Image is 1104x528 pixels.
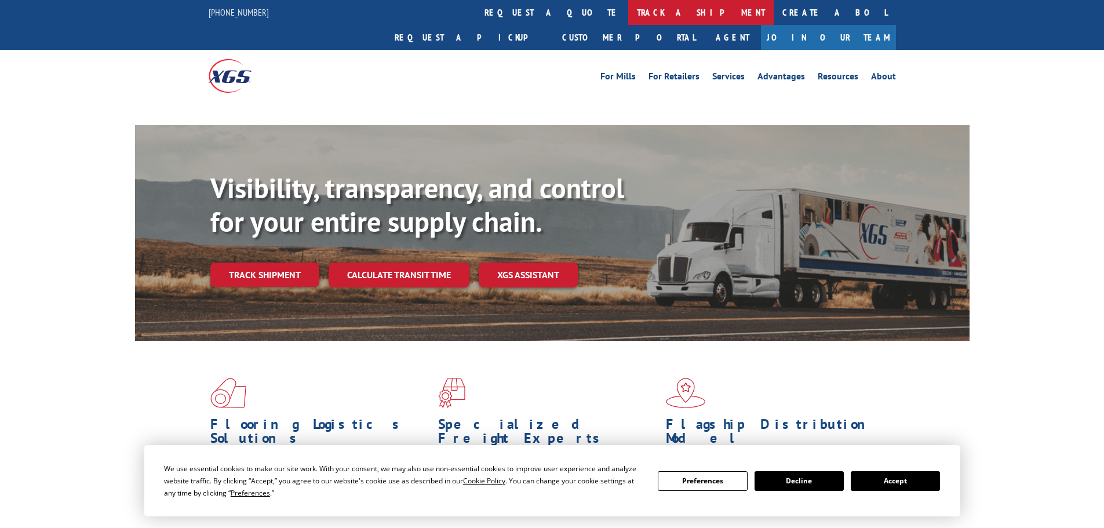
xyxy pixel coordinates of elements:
[463,476,505,486] span: Cookie Policy
[666,417,885,451] h1: Flagship Distribution Model
[329,263,469,287] a: Calculate transit time
[666,378,706,408] img: xgs-icon-flagship-distribution-model-red
[712,72,745,85] a: Services
[231,488,270,498] span: Preferences
[871,72,896,85] a: About
[164,463,644,499] div: We use essential cookies to make our site work. With your consent, we may also use non-essential ...
[210,417,429,451] h1: Flooring Logistics Solutions
[479,263,578,287] a: XGS ASSISTANT
[851,471,940,491] button: Accept
[210,263,319,287] a: Track shipment
[553,25,704,50] a: Customer Portal
[757,72,805,85] a: Advantages
[386,25,553,50] a: Request a pickup
[648,72,699,85] a: For Retailers
[209,6,269,18] a: [PHONE_NUMBER]
[761,25,896,50] a: Join Our Team
[704,25,761,50] a: Agent
[144,445,960,516] div: Cookie Consent Prompt
[210,170,624,239] b: Visibility, transparency, and control for your entire supply chain.
[658,471,747,491] button: Preferences
[755,471,844,491] button: Decline
[438,417,657,451] h1: Specialized Freight Experts
[600,72,636,85] a: For Mills
[438,378,465,408] img: xgs-icon-focused-on-flooring-red
[818,72,858,85] a: Resources
[210,378,246,408] img: xgs-icon-total-supply-chain-intelligence-red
